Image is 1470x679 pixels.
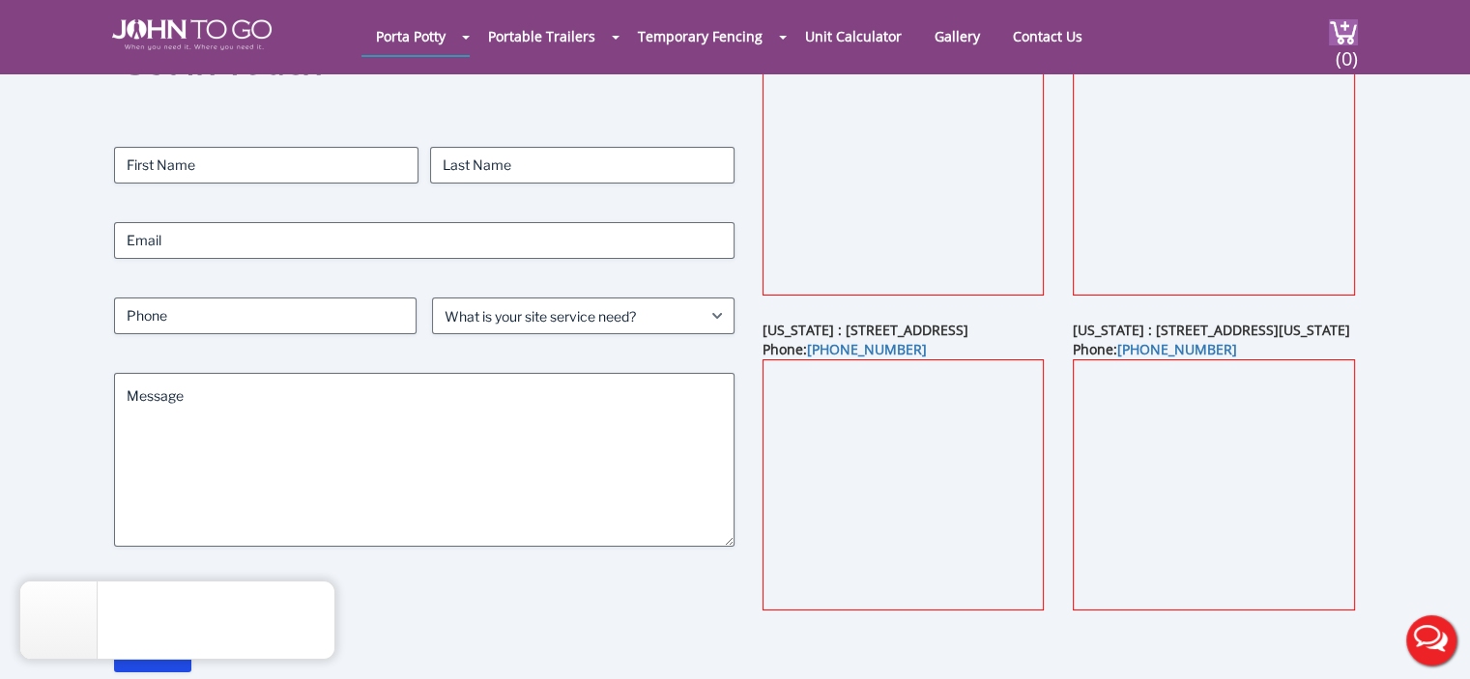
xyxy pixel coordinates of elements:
[114,147,418,184] input: First Name
[114,297,417,334] input: Phone
[361,17,460,55] a: Porta Potty
[1329,19,1358,45] img: cart a
[114,585,735,605] label: CAPTCHA
[1117,340,1237,358] a: [PHONE_NUMBER]
[112,19,272,50] img: JOHN to go
[430,147,735,184] input: Last Name
[807,340,927,358] a: [PHONE_NUMBER]
[1393,602,1470,679] button: Live Chat
[623,17,777,55] a: Temporary Fencing
[474,17,610,55] a: Portable Trailers
[763,321,968,339] b: [US_STATE] : [STREET_ADDRESS]
[920,17,994,55] a: Gallery
[763,340,927,358] b: Phone:
[1335,30,1358,71] span: (0)
[791,17,916,55] a: Unit Calculator
[1073,340,1237,358] b: Phone:
[1073,321,1350,339] b: [US_STATE] : [STREET_ADDRESS][US_STATE]
[998,17,1097,55] a: Contact Us
[114,222,735,259] input: Email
